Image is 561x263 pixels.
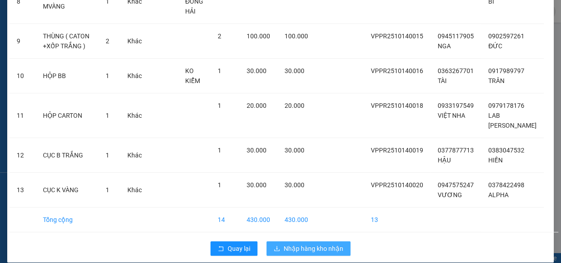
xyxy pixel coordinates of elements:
span: Quay lại [228,244,250,254]
span: download [274,245,280,253]
span: 30.000 [247,147,266,154]
span: ĐỨC [488,42,502,50]
td: Tổng cộng [36,208,98,232]
span: 30.000 [285,67,304,74]
td: 11 [9,93,36,138]
span: 20.000 [247,102,266,109]
span: 0945117905 [438,32,474,40]
span: 0917989797 [488,67,524,74]
span: LAB [PERSON_NAME] [488,112,537,129]
span: 20.000 [285,102,304,109]
span: 1 [218,147,221,154]
span: NGA [438,42,451,50]
span: KO KIỂM [185,67,200,84]
span: 1 [106,152,109,159]
td: CỤC B TRẮNG [36,138,98,173]
td: HỘP BB [36,59,98,93]
span: rollback [218,245,224,253]
td: Khác [120,138,149,173]
span: ALPHA [488,191,509,198]
span: VIỆT NHA [438,112,465,119]
span: HẬU [438,157,451,164]
td: 14 [210,208,239,232]
td: 9 [9,24,36,59]
span: 0902597261 [488,32,524,40]
span: VPPR2510140020 [371,181,423,189]
button: downloadNhập hàng kho nhận [266,241,351,256]
td: 13 [9,173,36,208]
span: 1 [106,186,109,194]
span: 2 [106,37,109,45]
td: Khác [120,59,149,93]
span: 30.000 [247,181,266,189]
span: 1 [106,72,109,79]
span: 1 [106,112,109,119]
span: 100.000 [247,32,270,40]
td: 12 [9,138,36,173]
td: 430.000 [277,208,315,232]
span: 1 [218,181,221,189]
span: 0363267701 [438,67,474,74]
span: 30.000 [247,67,266,74]
span: 100.000 [285,32,308,40]
td: CỤC K VÀNG [36,173,98,208]
span: 0378422498 [488,181,524,189]
td: THÙNG ( CATON +XỐP TRẮNG ) [36,24,98,59]
span: 0377877713 [438,147,474,154]
span: 2 [218,32,221,40]
span: TRÂN [488,77,505,84]
span: 30.000 [285,147,304,154]
span: VƯƠNG [438,191,462,198]
span: 1 [218,67,221,74]
span: 0933197549 [438,102,474,109]
td: 13 [364,208,430,232]
span: 0947575247 [438,181,474,189]
td: Khác [120,24,149,59]
span: VPPR2510140016 [371,67,423,74]
td: 430.000 [239,208,277,232]
span: 0979178176 [488,102,524,109]
span: VPPR2510140015 [371,32,423,40]
span: HIỀN [488,157,503,164]
span: VPPR2510140019 [371,147,423,154]
span: Nhập hàng kho nhận [284,244,343,254]
button: rollbackQuay lại [210,241,257,256]
span: 30.000 [285,181,304,189]
td: 10 [9,59,36,93]
td: Khác [120,173,149,208]
td: Khác [120,93,149,138]
td: HỘP CARTON [36,93,98,138]
span: VPPR2510140018 [371,102,423,109]
span: 1 [218,102,221,109]
span: 0383047532 [488,147,524,154]
span: TÀI [438,77,447,84]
